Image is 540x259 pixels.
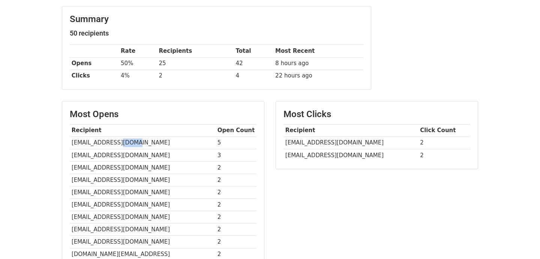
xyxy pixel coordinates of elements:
[283,109,470,120] h3: Most Clicks
[273,57,363,70] td: 8 hours ago
[119,57,157,70] td: 50%
[70,161,216,174] td: [EMAIL_ADDRESS][DOMAIN_NAME]
[70,14,363,25] h3: Summary
[216,149,256,161] td: 3
[502,223,540,259] iframe: Chat Widget
[70,236,216,248] td: [EMAIL_ADDRESS][DOMAIN_NAME]
[70,70,119,82] th: Clicks
[216,199,256,211] td: 2
[234,70,274,82] td: 4
[70,211,216,223] td: [EMAIL_ADDRESS][DOMAIN_NAME]
[70,124,216,137] th: Recipient
[70,174,216,186] td: [EMAIL_ADDRESS][DOMAIN_NAME]
[418,149,470,161] td: 2
[70,137,216,149] td: [EMAIL_ADDRESS][DOMAIN_NAME]
[216,211,256,223] td: 2
[216,186,256,199] td: 2
[119,70,157,82] td: 4%
[70,57,119,70] th: Opens
[157,70,234,82] td: 2
[70,109,256,120] h3: Most Opens
[418,124,470,137] th: Click Count
[234,57,274,70] td: 42
[157,57,234,70] td: 25
[70,29,363,37] h5: 50 recipients
[273,45,363,57] th: Most Recent
[216,161,256,174] td: 2
[216,137,256,149] td: 5
[119,45,157,57] th: Rate
[70,199,216,211] td: [EMAIL_ADDRESS][DOMAIN_NAME]
[216,236,256,248] td: 2
[283,137,418,149] td: [EMAIL_ADDRESS][DOMAIN_NAME]
[234,45,274,57] th: Total
[216,174,256,186] td: 2
[216,223,256,236] td: 2
[283,124,418,137] th: Recipient
[157,45,234,57] th: Recipients
[216,124,256,137] th: Open Count
[283,149,418,161] td: [EMAIL_ADDRESS][DOMAIN_NAME]
[418,137,470,149] td: 2
[70,186,216,199] td: [EMAIL_ADDRESS][DOMAIN_NAME]
[273,70,363,82] td: 22 hours ago
[70,223,216,236] td: [EMAIL_ADDRESS][DOMAIN_NAME]
[70,149,216,161] td: [EMAIL_ADDRESS][DOMAIN_NAME]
